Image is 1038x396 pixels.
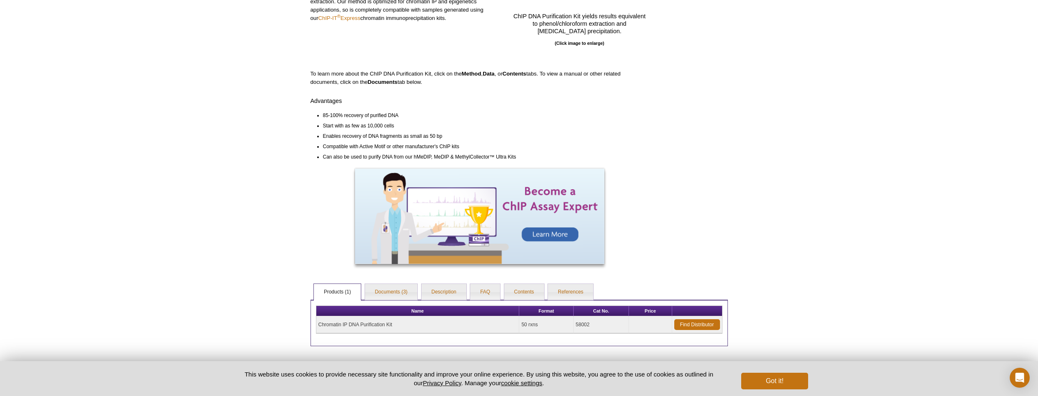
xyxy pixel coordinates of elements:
[323,120,641,130] li: Start with as few as 10,000 cells
[501,379,542,386] button: cookie settings
[574,316,629,333] td: 58002
[316,306,520,316] th: Name
[741,373,808,389] button: Got it!
[1010,368,1030,388] div: Open Intercom Messenger
[323,151,641,161] li: Can also be used to purify DNA from our hMeDIP, MeDIP & MethylCollector™ Ultra Kits
[323,140,641,151] li: Compatible with Active Motif or other manufacturer's ChIP kits
[519,306,573,316] th: Format
[483,71,495,77] strong: Data
[629,306,672,316] th: Price
[314,284,361,301] a: Products (1)
[230,370,728,387] p: This website uses cookies to provide necessary site functionality and improve your online experie...
[337,13,340,18] sup: ®
[674,319,720,330] a: Find Distributor
[423,379,461,386] a: Privacy Policy
[355,169,604,264] img: Become a ChIP Assay Expert
[367,79,397,85] strong: Documents
[574,306,629,316] th: Cat No.
[503,71,526,77] strong: Contents
[318,15,360,21] a: ChIP-IT®Express
[323,130,641,140] li: Enables recovery of DNA fragments as small as 50 bp
[548,284,593,301] a: References
[510,10,649,35] h4: ChIP DNA Purification Kit yields results equivalent to phenol/chloroform extraction and [MEDICAL_...
[470,284,500,301] a: FAQ
[422,284,466,301] a: Description
[462,71,481,77] strong: Method
[519,316,573,333] td: 50 rxns
[311,70,649,86] p: To learn more about the ChIP DNA Purification Kit, click on the , , or tabs. To view a manual or ...
[311,95,649,105] h4: Advantages
[323,109,641,120] li: 85-100% recovery of purified DNA
[555,41,604,46] b: (Click image to enlarge)
[316,316,520,333] td: Chromatin IP DNA Purification Kit
[365,284,418,301] a: Documents (3)
[504,284,544,301] a: Contents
